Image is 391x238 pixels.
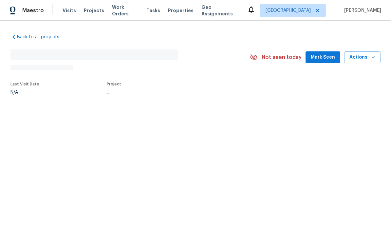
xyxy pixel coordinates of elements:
[201,4,239,17] span: Geo Assignments
[84,7,104,14] span: Projects
[10,82,39,86] span: Last Visit Date
[10,34,73,40] a: Back to all projects
[342,7,381,14] span: [PERSON_NAME]
[22,7,44,14] span: Maestro
[146,8,160,13] span: Tasks
[112,4,139,17] span: Work Orders
[349,53,375,62] span: Actions
[311,53,335,62] span: Mark Seen
[306,51,340,64] button: Mark Seen
[107,90,233,95] div: ...
[344,51,381,64] button: Actions
[168,7,194,14] span: Properties
[266,7,311,14] span: [GEOGRAPHIC_DATA]
[63,7,76,14] span: Visits
[262,54,302,61] span: Not seen today
[10,90,39,95] div: N/A
[107,82,121,86] span: Project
